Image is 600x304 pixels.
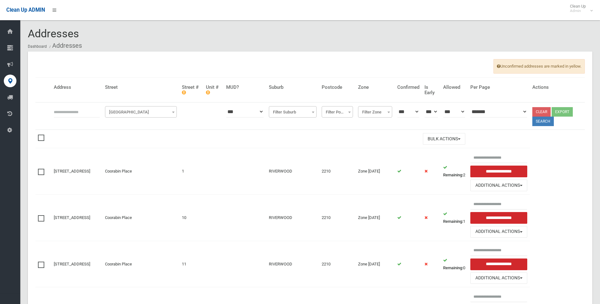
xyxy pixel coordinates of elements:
td: 10 [179,195,204,241]
span: Filter Zone [360,108,391,117]
h4: Suburb [269,85,317,90]
span: Addresses [28,27,79,40]
h4: Confirmed [397,85,419,90]
button: Additional Actions [470,179,527,191]
a: [STREET_ADDRESS] [54,262,90,266]
span: Unconfirmed addresses are marked in yellow. [493,59,585,74]
h4: Actions [532,85,582,90]
td: Zone [DATE] [356,148,395,195]
td: 11 [179,241,204,287]
h4: Postcode [322,85,353,90]
a: [STREET_ADDRESS] [54,215,90,220]
strong: Remaining: [443,173,463,177]
button: Bulk Actions [423,133,465,145]
h4: Street [105,85,177,90]
td: 1 [179,148,204,195]
td: 2210 [319,148,356,195]
span: Clean Up [567,4,592,13]
span: Filter Postcode [322,106,353,118]
span: Filter Suburb [269,106,317,118]
h4: Unit # [206,85,221,95]
span: Filter Postcode [323,108,351,117]
h4: Address [54,85,100,90]
h4: Street # [182,85,201,95]
span: Filter Street [107,108,175,117]
h4: MUD? [226,85,264,90]
td: 0 [441,241,468,287]
h4: Zone [358,85,392,90]
button: Search [532,117,554,126]
span: Clean Up ADMIN [6,7,45,13]
td: RIVERWOOD [266,241,319,287]
a: [STREET_ADDRESS] [54,169,90,173]
a: Clear [532,107,551,117]
span: Filter Zone [358,106,392,118]
td: Coorabin Place [102,148,179,195]
h4: Per Page [470,85,527,90]
span: Filter Suburb [270,108,315,117]
small: Admin [570,9,586,13]
li: Addresses [48,40,82,52]
td: 2210 [319,241,356,287]
td: 1 [441,195,468,241]
a: Dashboard [28,44,47,49]
button: Additional Actions [470,272,527,284]
td: RIVERWOOD [266,148,319,195]
strong: Remaining: [443,265,463,270]
h4: Is Early [424,85,438,95]
td: Zone [DATE] [356,241,395,287]
h4: Allowed [443,85,465,90]
span: Filter Street [105,106,177,118]
td: 2210 [319,195,356,241]
button: Export [552,107,573,117]
strong: Remaining: [443,219,463,224]
td: Coorabin Place [102,241,179,287]
td: 2 [441,148,468,195]
td: Coorabin Place [102,195,179,241]
td: RIVERWOOD [266,195,319,241]
td: Zone [DATE] [356,195,395,241]
button: Additional Actions [470,226,527,238]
